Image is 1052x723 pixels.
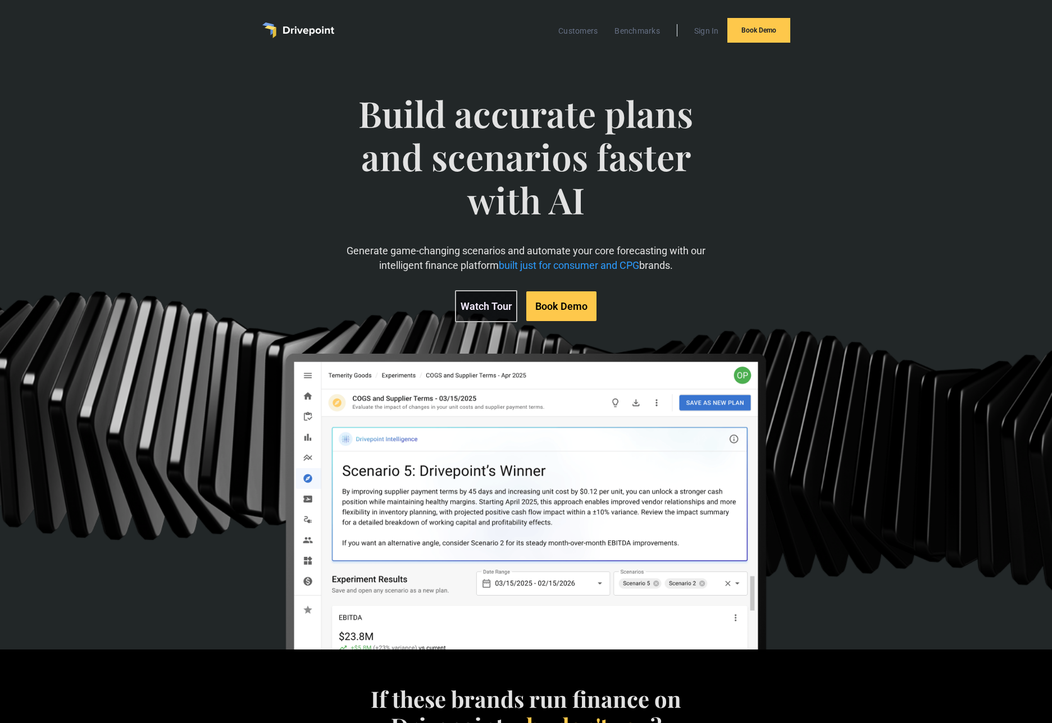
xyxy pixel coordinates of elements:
a: Benchmarks [609,24,666,38]
a: Customers [553,24,603,38]
a: Book Demo [526,291,596,321]
a: Book Demo [727,18,790,43]
span: Build accurate plans and scenarios faster with AI [345,92,707,244]
a: home [262,22,334,38]
span: built just for consumer and CPG [499,259,639,271]
a: Sign In [689,24,725,38]
p: Generate game-changing scenarios and automate your core forecasting with our intelligent finance ... [345,244,707,272]
a: Watch Tour [455,290,517,322]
